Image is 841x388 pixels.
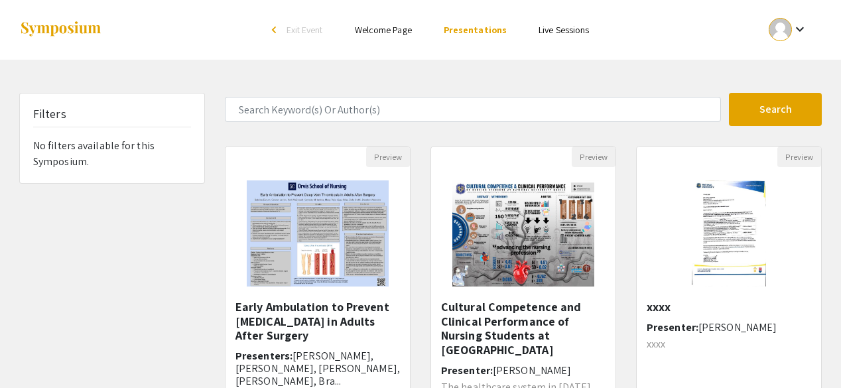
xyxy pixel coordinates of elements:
[33,107,66,121] h5: Filters
[20,94,204,183] div: No filters available for this Symposium.
[235,350,400,388] h6: Presenters:
[19,21,102,38] img: Symposium by ForagerOne
[355,24,412,36] a: Welcome Page
[647,339,811,350] p: xxxx
[441,300,606,357] h5: Cultural Competence and Clinical Performance of Nursing Students at [GEOGRAPHIC_DATA]
[493,363,571,377] span: [PERSON_NAME]
[225,97,721,122] input: Search Keyword(s) Or Author(s)
[235,349,400,388] span: [PERSON_NAME], [PERSON_NAME], [PERSON_NAME], [PERSON_NAME], Bra...
[729,93,822,126] button: Search
[679,167,780,300] img: <p>xxxx</p>
[647,300,811,314] h5: xxxx
[755,15,822,44] button: Expand account dropdown
[698,320,777,334] span: [PERSON_NAME]
[444,24,507,36] a: Presentations
[777,147,821,167] button: Preview
[572,147,615,167] button: Preview
[441,364,606,377] h6: Presenter:
[10,328,56,378] iframe: Chat
[647,321,811,334] h6: Presenter:
[539,24,589,36] a: Live Sessions
[439,167,607,300] img: <p>Cultural Competence and Clinical Performance of Nursing Students at National University Manila...
[235,300,400,343] h5: Early Ambulation to Prevent [MEDICAL_DATA] in Adults After Surgery
[366,147,410,167] button: Preview
[287,24,323,36] span: Exit Event
[272,26,280,34] div: arrow_back_ios
[233,167,401,300] img: <p>Early Ambulation to Prevent Deep Vein Thrombosis in Adults After Surgery</p>
[792,21,808,37] mat-icon: Expand account dropdown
